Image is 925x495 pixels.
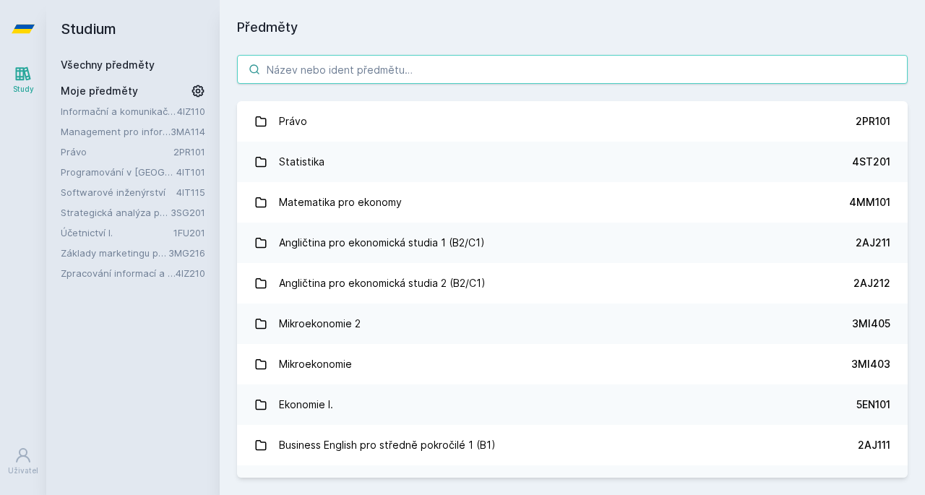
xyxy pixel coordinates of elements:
div: Angličtina pro ekonomická studia 2 (B2/C1) [279,269,486,298]
a: 4IZ210 [176,267,205,279]
a: Study [3,58,43,102]
a: Angličtina pro ekonomická studia 1 (B2/C1) 2AJ211 [237,223,908,263]
h1: Předměty [237,17,908,38]
div: Právo [279,107,307,136]
a: Programování v [GEOGRAPHIC_DATA] [61,165,176,179]
a: Účetnictví I. [61,225,173,240]
a: Strategická analýza pro informatiky a statistiky [61,205,171,220]
div: 3MI403 [851,357,890,371]
div: Matematika pro ekonomy [279,188,402,217]
a: Informační a komunikační technologie [61,104,177,119]
div: 4ST201 [852,155,890,169]
a: 1FU201 [173,227,205,238]
a: 4IZ110 [177,106,205,117]
a: Mikroekonomie 2 3MI405 [237,304,908,344]
div: 2PR101 [856,114,890,129]
a: Statistika 4ST201 [237,142,908,182]
div: 2AJ111 [858,438,890,452]
a: Softwarové inženýrství [61,185,176,199]
div: 3MI405 [852,317,890,331]
a: Uživatel [3,439,43,483]
a: 4IT101 [176,166,205,178]
a: 3SG201 [171,207,205,218]
div: 2AJ211 [856,236,890,250]
span: Moje předměty [61,84,138,98]
div: Business English pro středně pokročilé 1 (B1) [279,431,496,460]
a: Matematika pro ekonomy 4MM101 [237,182,908,223]
a: 3MA114 [171,126,205,137]
a: Právo 2PR101 [237,101,908,142]
div: Study [13,84,34,95]
div: 5EN101 [856,397,890,412]
input: Název nebo ident předmětu… [237,55,908,84]
div: Angličtina pro ekonomická studia 1 (B2/C1) [279,228,485,257]
a: 3MG216 [168,247,205,259]
a: Základy marketingu pro informatiky a statistiky [61,246,168,260]
div: Uživatel [8,465,38,476]
div: Statistika [279,147,324,176]
a: Angličtina pro ekonomická studia 2 (B2/C1) 2AJ212 [237,263,908,304]
a: 4IT115 [176,186,205,198]
div: 4MM101 [849,195,890,210]
a: Business English pro středně pokročilé 1 (B1) 2AJ111 [237,425,908,465]
div: Mikroekonomie 2 [279,309,361,338]
a: Právo [61,145,173,159]
div: 2AJ212 [853,276,890,290]
div: Ekonomie I. [279,390,333,419]
div: Mikroekonomie [279,350,352,379]
a: Ekonomie I. 5EN101 [237,384,908,425]
a: 2PR101 [173,146,205,158]
a: Všechny předměty [61,59,155,71]
a: Management pro informatiky a statistiky [61,124,171,139]
a: Zpracování informací a znalostí [61,266,176,280]
a: Mikroekonomie 3MI403 [237,344,908,384]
